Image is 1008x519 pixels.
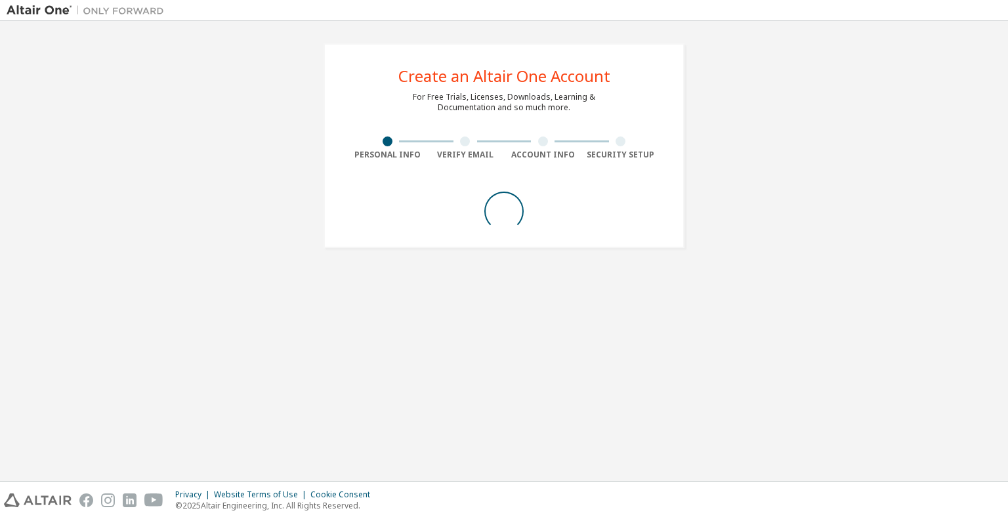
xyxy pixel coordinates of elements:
img: facebook.svg [79,493,93,507]
div: Create an Altair One Account [398,68,610,84]
div: For Free Trials, Licenses, Downloads, Learning & Documentation and so much more. [413,92,595,113]
p: © 2025 Altair Engineering, Inc. All Rights Reserved. [175,500,378,511]
img: Altair One [7,4,171,17]
img: youtube.svg [144,493,163,507]
div: Account Info [504,150,582,160]
div: Privacy [175,489,214,500]
div: Verify Email [427,150,505,160]
div: Personal Info [348,150,427,160]
div: Security Setup [582,150,660,160]
img: instagram.svg [101,493,115,507]
div: Cookie Consent [310,489,378,500]
img: linkedin.svg [123,493,136,507]
img: altair_logo.svg [4,493,72,507]
div: Website Terms of Use [214,489,310,500]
